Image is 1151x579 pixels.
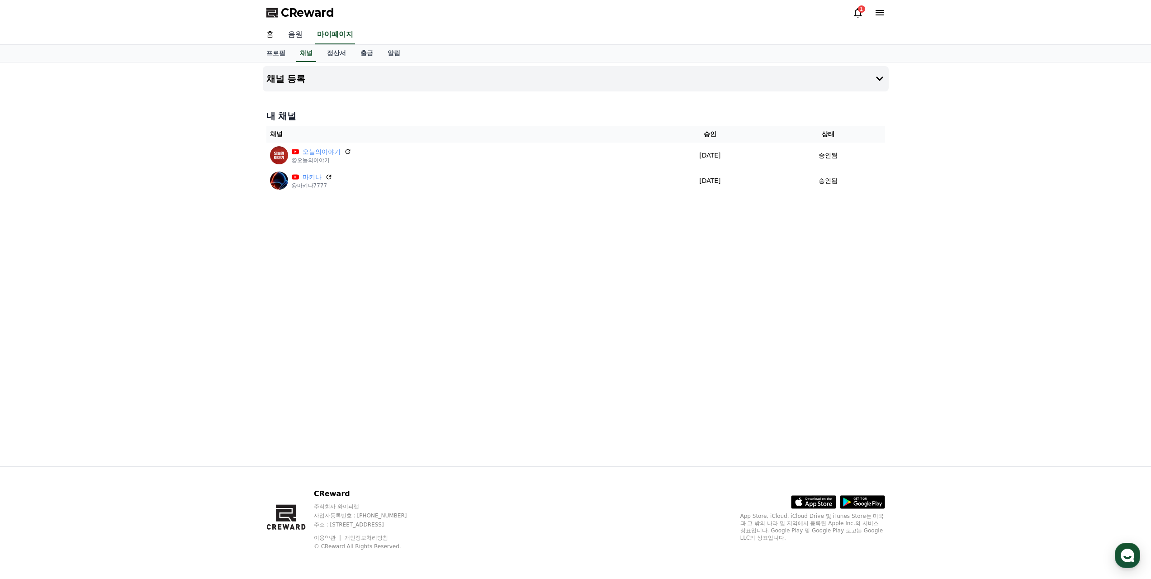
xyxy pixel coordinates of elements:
a: 홈 [259,25,281,44]
h4: 내 채널 [266,110,885,122]
a: 오늘의이야기 [303,147,341,157]
div: 1 [858,5,865,13]
p: 사업자등록번호 : [PHONE_NUMBER] [314,512,424,519]
p: 승인됨 [819,151,838,160]
p: CReward [314,488,424,499]
h4: 채널 등록 [266,74,306,84]
a: 이용약관 [314,535,342,541]
a: 홈 [3,287,60,310]
button: 채널 등록 [263,66,889,91]
p: [DATE] [652,176,768,186]
a: 마이페이지 [315,25,355,44]
a: 개인정보처리방침 [345,535,388,541]
span: CReward [281,5,334,20]
span: 설정 [140,301,151,308]
th: 상태 [772,126,885,143]
a: 알림 [380,45,407,62]
a: 대화 [60,287,117,310]
img: 마키나 [270,172,288,190]
p: 주소 : [STREET_ADDRESS] [314,521,424,528]
a: 채널 [296,45,316,62]
a: 출금 [353,45,380,62]
p: 주식회사 와이피랩 [314,503,424,510]
a: 정산서 [320,45,353,62]
p: [DATE] [652,151,768,160]
a: 프로필 [259,45,293,62]
span: 홈 [28,301,34,308]
p: @마키나7777 [292,182,332,189]
p: © CReward All Rights Reserved. [314,543,424,550]
img: 오늘의이야기 [270,146,288,164]
th: 채널 [266,126,649,143]
p: App Store, iCloud, iCloud Drive 및 iTunes Store는 미국과 그 밖의 나라 및 지역에서 등록된 Apple Inc.의 서비스 상표입니다. Goo... [740,512,885,541]
a: CReward [266,5,334,20]
a: 1 [853,7,863,18]
a: 마키나 [303,172,322,182]
a: 설정 [117,287,174,310]
th: 승인 [648,126,772,143]
p: 승인됨 [819,176,838,186]
p: @오늘의이야기 [292,157,351,164]
span: 대화 [83,301,94,308]
a: 음원 [281,25,310,44]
